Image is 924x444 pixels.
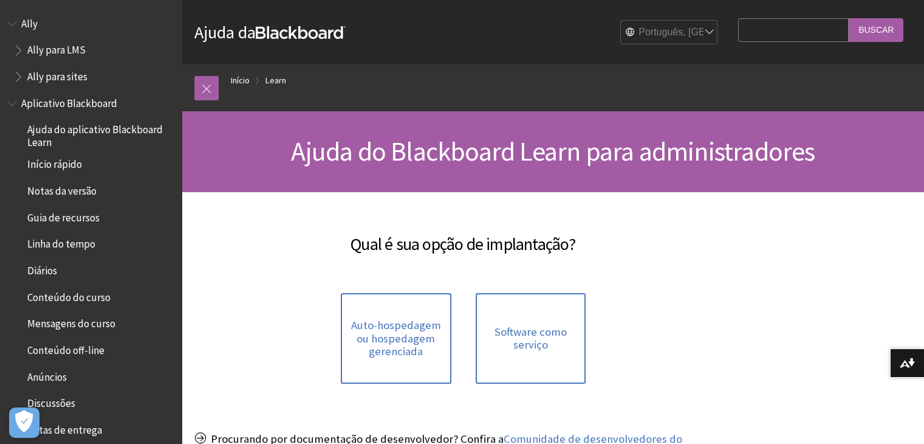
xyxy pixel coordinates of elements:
button: Otwórz Preferencje [9,408,39,438]
span: Anúncios [27,367,67,383]
span: Ally para LMS [27,40,86,57]
nav: Book outline for Anthology Ally Help [7,13,175,87]
a: Learn [265,73,286,88]
h2: Qual é sua opção de implantação? [194,217,732,257]
span: Linha do tempo [27,234,95,251]
select: Site Language Selector [621,21,718,45]
span: Ally para sites [27,66,87,83]
a: Início [231,73,250,88]
span: Ally [21,13,38,30]
span: Guia de recursos [27,207,100,224]
span: Notas da versão [27,181,97,197]
span: Software como serviço [483,325,578,352]
span: Início rápido [27,154,82,171]
span: Ajuda do Blackboard Learn para administradores [291,134,815,168]
span: Conteúdo do curso [27,287,111,304]
a: Ajuda daBlackboard [194,21,346,43]
a: Auto-hospedagem ou hospedagem gerenciada [341,293,451,384]
span: Ajuda do aplicativo Blackboard Learn [27,120,174,148]
strong: Blackboard [256,26,346,39]
span: Datas de entrega [27,420,102,436]
a: Software como serviço [476,293,586,384]
span: Discussões [27,394,75,410]
span: Conteúdo off-line [27,340,104,356]
span: Mensagens do curso [27,314,115,330]
span: Auto-hospedagem ou hospedagem gerenciada [348,319,443,358]
input: Buscar [849,18,903,42]
span: Diários [27,260,57,277]
span: Aplicativo Blackboard [21,93,117,109]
